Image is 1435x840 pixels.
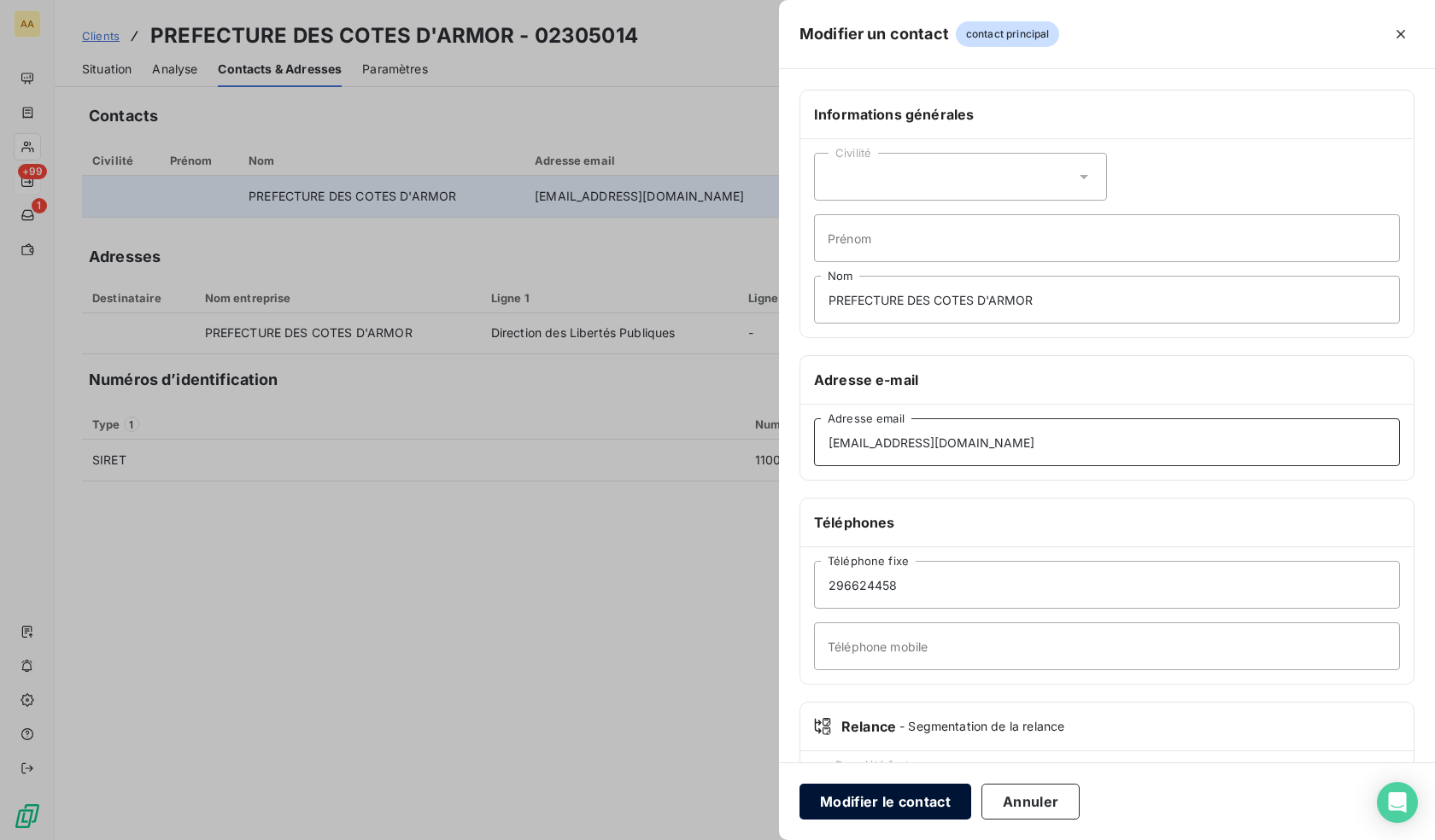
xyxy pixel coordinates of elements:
[1377,782,1418,823] div: Open Intercom Messenger
[814,622,1400,670] input: placeholder
[814,512,1400,533] h6: Téléphones
[814,104,1400,125] h6: Informations générales
[814,214,1400,262] input: placeholder
[956,21,1060,47] span: contact principal
[814,561,1400,609] input: placeholder
[799,22,949,46] h5: Modifier un contact
[814,418,1400,466] input: placeholder
[814,716,1400,737] div: Relance
[814,370,1400,390] h6: Adresse e-mail
[799,784,971,820] button: Modifier le contact
[899,718,1064,735] span: - Segmentation de la relance
[981,784,1080,820] button: Annuler
[814,276,1400,324] input: placeholder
